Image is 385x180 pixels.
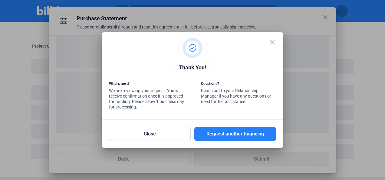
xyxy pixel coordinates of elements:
div: We are reviewing your request. You will receive confirmation once it is approved for funding. Ple... [109,81,184,111]
div: What’s next? [109,81,184,88]
div: Questions? [201,81,276,88]
button: Request another financing [194,127,276,141]
div: Thank You! [109,63,276,73]
div: Reach out to your Relationship Manager if you have any questions or need further assistance. [201,81,276,106]
button: Close [109,127,191,141]
mat-icon: close [269,38,276,46]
